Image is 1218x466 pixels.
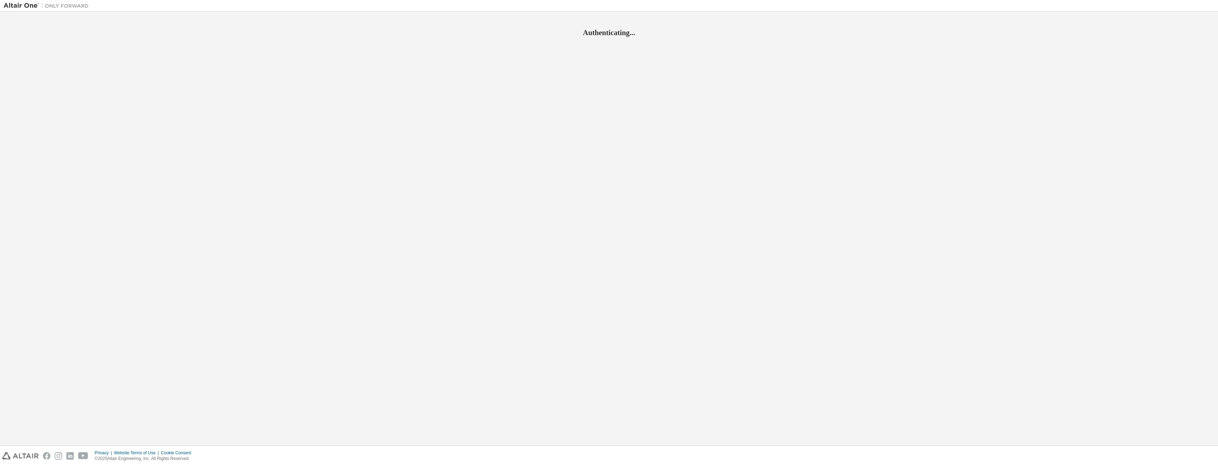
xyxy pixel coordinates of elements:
img: youtube.svg [78,452,88,460]
div: Cookie Consent [161,450,195,456]
img: linkedin.svg [66,452,74,460]
img: altair_logo.svg [2,452,39,460]
div: Website Terms of Use [114,450,161,456]
img: facebook.svg [43,452,50,460]
img: instagram.svg [55,452,62,460]
p: © 2025 Altair Engineering, Inc. All Rights Reserved. [95,456,196,462]
h2: Authenticating... [4,28,1214,37]
img: Altair One [4,2,92,9]
div: Privacy [95,450,114,456]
